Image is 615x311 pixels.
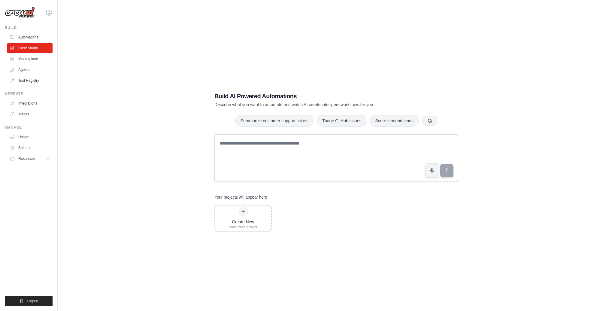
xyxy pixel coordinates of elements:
img: Logo [5,7,35,18]
button: Resources [7,154,53,163]
a: Agents [7,65,53,75]
div: Operate [5,91,53,96]
a: Crew Studio [7,43,53,53]
button: Click to speak your automation idea [425,163,439,177]
h1: Build AI Powered Automations [214,92,416,100]
button: Summarize customer support tickets [235,115,314,127]
a: Tool Registry [7,76,53,85]
div: Build [5,25,53,30]
div: Start fresh project [229,225,257,230]
a: Traces [7,109,53,119]
span: Logout [27,299,38,303]
div: Create New [229,219,257,225]
a: Marketplace [7,54,53,64]
span: Resources [18,156,35,161]
button: Score inbound leads [370,115,419,127]
a: Usage [7,132,53,142]
h3: Your projects will appear here [214,194,267,200]
p: Describe what you want to automate and watch AI create intelligent workflows for you [214,102,416,108]
a: Integrations [7,99,53,108]
div: Manage [5,125,53,130]
button: Get new suggestions [422,116,437,126]
button: Logout [5,296,53,306]
a: Settings [7,143,53,153]
a: Automations [7,32,53,42]
button: Triage GitHub issues [317,115,366,127]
